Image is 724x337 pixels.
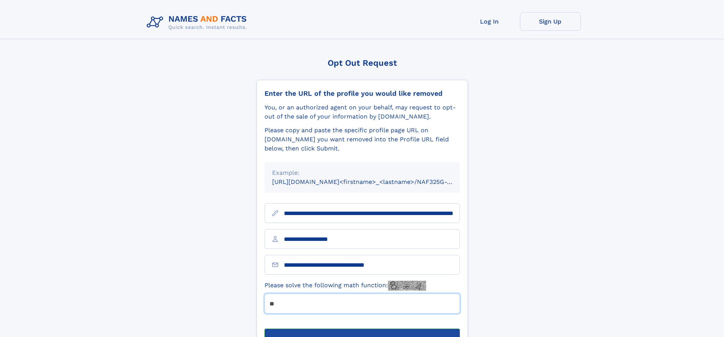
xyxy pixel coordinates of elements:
[272,178,474,185] small: [URL][DOMAIN_NAME]<firstname>_<lastname>/NAF325G-xxxxxxxx
[144,12,253,33] img: Logo Names and Facts
[265,281,426,291] label: Please solve the following math function:
[257,58,468,68] div: Opt Out Request
[520,12,581,31] a: Sign Up
[272,168,452,177] div: Example:
[459,12,520,31] a: Log In
[265,103,460,121] div: You, or an authorized agent on your behalf, may request to opt-out of the sale of your informatio...
[265,126,460,153] div: Please copy and paste the specific profile page URL on [DOMAIN_NAME] you want removed into the Pr...
[265,89,460,98] div: Enter the URL of the profile you would like removed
